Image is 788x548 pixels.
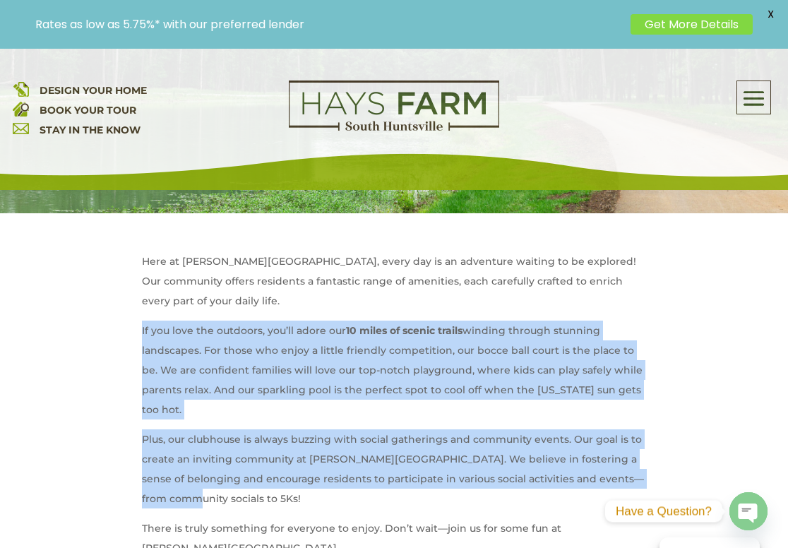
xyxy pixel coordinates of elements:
[631,14,753,35] a: Get More Details
[142,429,646,518] p: Plus, our clubhouse is always buzzing with social gatherings and community events. Our goal is to...
[35,18,623,31] p: Rates as low as 5.75%* with our preferred lender
[13,81,29,97] img: design your home
[346,324,462,337] strong: 10 miles of scenic trails
[760,4,781,25] span: X
[289,121,499,134] a: hays farm homes huntsville development
[40,104,136,117] a: BOOK YOUR TOUR
[142,251,646,321] p: Here at [PERSON_NAME][GEOGRAPHIC_DATA], every day is an adventure waiting to be explored! Our com...
[40,84,147,97] a: DESIGN YOUR HOME
[40,124,141,136] a: STAY IN THE KNOW
[142,321,646,429] p: If you love the outdoors, you’ll adore our winding through stunning landscapes. For those who enj...
[13,100,29,117] img: book your home tour
[289,81,499,131] img: Logo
